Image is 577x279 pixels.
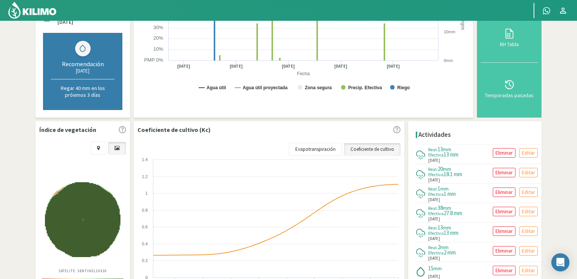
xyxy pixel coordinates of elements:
[428,191,444,197] span: Efectiva
[444,29,455,34] text: 10mm
[282,64,295,69] text: [DATE]
[443,146,451,153] span: mm
[142,225,148,229] text: 0.6
[428,172,444,177] span: Efectiva
[495,168,513,177] p: Eliminar
[59,268,107,274] p: Satélite: Sentinel
[522,246,535,255] p: Editar
[397,85,410,90] text: Riego
[522,207,535,216] p: Editar
[51,60,114,68] div: Recomendación
[495,227,513,236] p: Eliminar
[519,226,538,236] button: Editar
[493,246,515,256] button: Eliminar
[493,148,515,158] button: Eliminar
[519,246,538,256] button: Editar
[96,268,107,273] span: 10X10
[144,57,164,63] text: PMP 0%
[45,182,120,257] img: f62a553b-8bc8-4d85-8042-70dcd3edb149_-_sentinel_-_2025-10-02.png
[438,146,443,153] span: 13
[440,185,449,192] span: mm
[207,85,226,90] text: Agua útil
[438,224,443,231] span: 13
[522,227,535,236] p: Editar
[348,85,382,90] text: Precip. Efectiva
[137,125,211,134] p: Coeficiente de cultivo (Kc)
[428,255,440,262] span: [DATE]
[444,58,453,63] text: 0mm
[444,229,458,236] span: 13 mm
[493,188,515,197] button: Eliminar
[444,170,462,178] span: 18.1 mm
[443,166,451,172] span: mm
[444,209,462,217] span: 27.8 mm
[493,207,515,216] button: Eliminar
[493,266,515,275] button: Eliminar
[428,230,444,236] span: Efectiva
[243,85,288,90] text: Agua útil proyectada
[481,12,538,63] button: BH Tabla
[522,149,535,157] p: Editar
[305,85,332,90] text: Zona segura
[495,188,513,197] p: Eliminar
[495,207,513,216] p: Eliminar
[428,211,444,216] span: Efectiva
[428,177,440,183] span: [DATE]
[142,242,148,246] text: 0.4
[8,1,57,19] img: Kilimo
[519,207,538,216] button: Editar
[428,166,438,172] span: Real:
[428,152,444,158] span: Efectiva
[519,266,538,275] button: Editar
[522,168,535,177] p: Editar
[522,266,535,275] p: Editar
[344,143,401,156] a: Coeficiente de cultivo
[428,236,440,242] span: [DATE]
[428,225,438,231] span: Real:
[440,244,449,251] span: mm
[428,250,444,256] span: Efectiva
[444,151,458,158] span: 13 mm
[428,216,440,222] span: [DATE]
[145,191,148,195] text: 1
[39,125,96,134] p: Índice de vegetación
[418,131,451,138] h4: Actividades
[142,174,148,179] text: 1.2
[483,42,535,47] div: BH Tabla
[444,190,456,197] span: 1 mm
[153,46,163,52] text: 10%
[438,243,440,251] span: 2
[142,258,148,263] text: 0.2
[153,35,163,41] text: 20%
[519,148,538,158] button: Editar
[434,265,442,272] span: mm
[177,64,190,69] text: [DATE]
[428,265,434,272] span: 15
[297,71,310,76] text: Fecha
[334,64,347,69] text: [DATE]
[51,68,114,74] div: [DATE]
[438,165,443,172] span: 20
[230,64,243,69] text: [DATE]
[428,245,438,250] span: Real:
[551,253,569,271] div: Open Intercom Messenger
[428,205,438,211] span: Real:
[438,185,440,192] span: 1
[495,149,513,157] p: Eliminar
[495,246,513,255] p: Eliminar
[493,168,515,177] button: Eliminar
[142,157,148,162] text: 1.4
[153,25,163,30] text: 30%
[443,205,451,211] span: mm
[481,63,538,114] button: Temporadas pasadas
[493,226,515,236] button: Eliminar
[495,266,513,275] p: Eliminar
[519,188,538,197] button: Editar
[142,208,148,212] text: 0.8
[483,93,535,98] div: Temporadas pasadas
[519,168,538,177] button: Editar
[428,157,440,164] span: [DATE]
[438,204,443,211] span: 38
[57,20,73,25] label: [DATE]
[444,249,456,256] span: 2 mm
